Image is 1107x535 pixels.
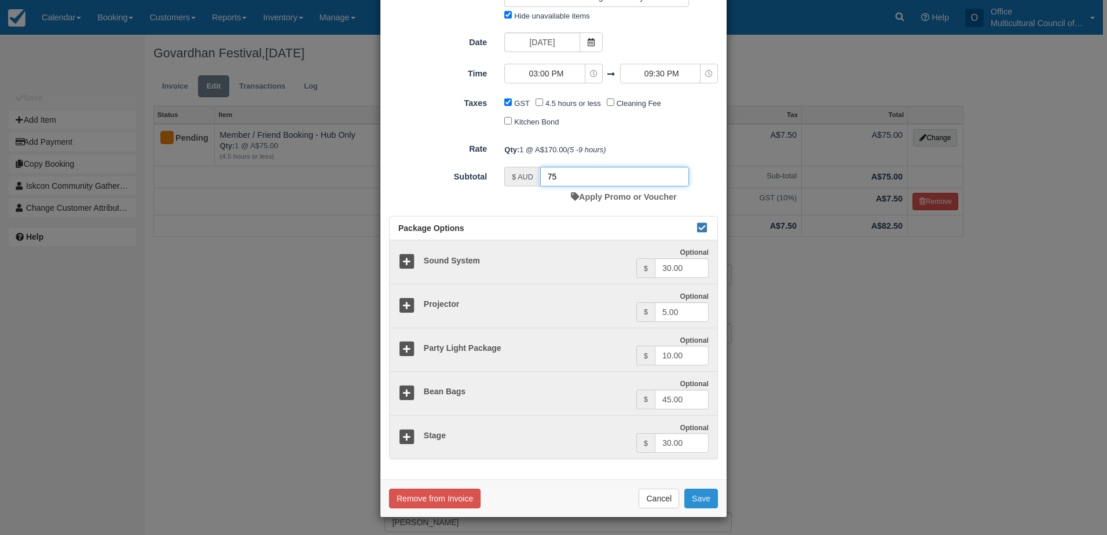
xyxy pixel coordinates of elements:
h5: Sound System [415,256,636,265]
strong: Optional [680,248,709,256]
button: 09:30 PM [620,64,718,83]
label: Subtotal [380,167,496,183]
a: Stage Optional $ [390,415,717,459]
small: $ [644,439,648,448]
a: Bean Bags Optional $ [390,371,717,416]
strong: Qty [504,145,519,154]
label: Cleaning Fee [617,99,661,108]
button: Remove from Invoice [389,489,481,508]
a: Apply Promo or Voucher [571,192,676,201]
span: 03:00 PM [505,68,587,79]
label: Hide unavailable items [514,12,589,20]
em: (5 -9 hours) [567,145,606,154]
small: $ [644,308,648,316]
h5: Party Light Package [415,344,636,353]
a: Party Light Package Optional $ [390,328,717,372]
strong: Optional [680,380,709,388]
label: Kitchen Bond [514,118,559,126]
label: Time [380,64,496,80]
small: $ [644,352,648,360]
strong: Optional [680,336,709,345]
h5: Stage [415,431,636,440]
span: 09:30 PM [621,68,703,79]
strong: Optional [680,424,709,432]
div: 1 @ A$170.00 [496,140,727,159]
button: Save [684,489,718,508]
label: GST [514,99,530,108]
button: Cancel [639,489,679,508]
button: 03:00 PM [504,64,602,83]
label: Taxes [380,93,496,109]
label: Date [380,32,496,49]
strong: Optional [680,292,709,301]
a: Projector Optional $ [390,284,717,328]
label: Rate [380,139,496,155]
small: $ [644,395,648,404]
a: Sound System Optional $ [390,240,717,284]
label: 4.5 hours or less [545,99,601,108]
span: Package Options [398,223,464,233]
h5: Bean Bags [415,387,636,396]
small: $ AUD [512,173,533,181]
small: $ [644,265,648,273]
h5: Projector [415,300,636,309]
